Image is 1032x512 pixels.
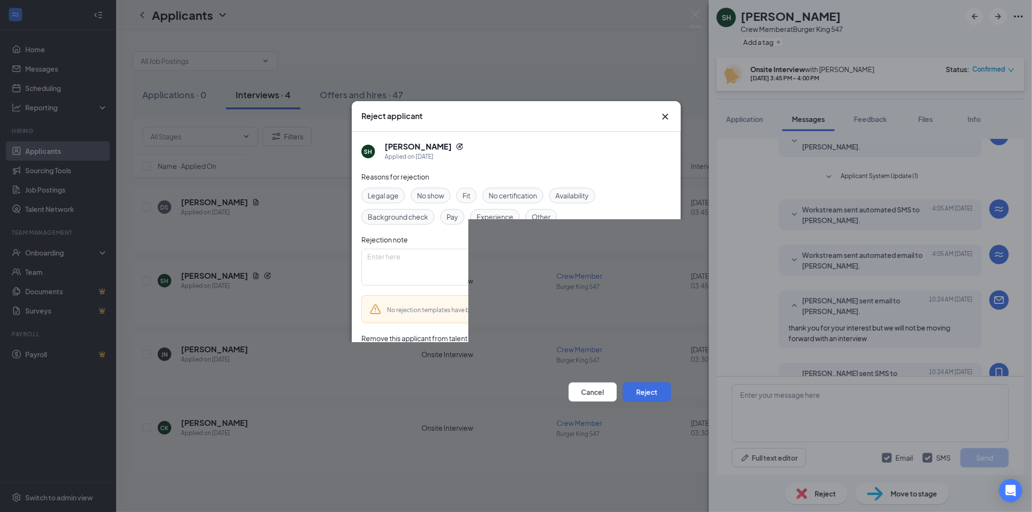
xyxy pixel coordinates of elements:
[659,111,671,122] button: Close
[364,147,372,155] div: SH
[463,190,470,201] span: Fit
[477,211,513,222] span: Experience
[623,382,671,402] button: Reject
[532,211,551,222] span: Other
[368,190,399,201] span: Legal age
[370,303,381,315] svg: Warning
[361,111,422,121] h3: Reject applicant
[385,152,464,162] div: Applied on [DATE]
[447,211,458,222] span: Pay
[385,141,452,152] h5: [PERSON_NAME]
[387,306,578,314] span: No rejection templates have been setup. Please create a new one .
[361,235,408,244] span: Rejection note
[385,351,396,363] span: Yes
[565,306,577,314] a: here
[361,172,429,181] span: Reasons for rejection
[361,334,498,343] span: Remove this applicant from talent network?
[417,190,444,201] span: No show
[489,190,537,201] span: No certification
[568,382,617,402] button: Cancel
[999,479,1022,502] div: Open Intercom Messenger
[555,190,589,201] span: Availability
[368,211,428,222] span: Background check
[659,111,671,122] svg: Cross
[456,143,464,151] svg: Reapply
